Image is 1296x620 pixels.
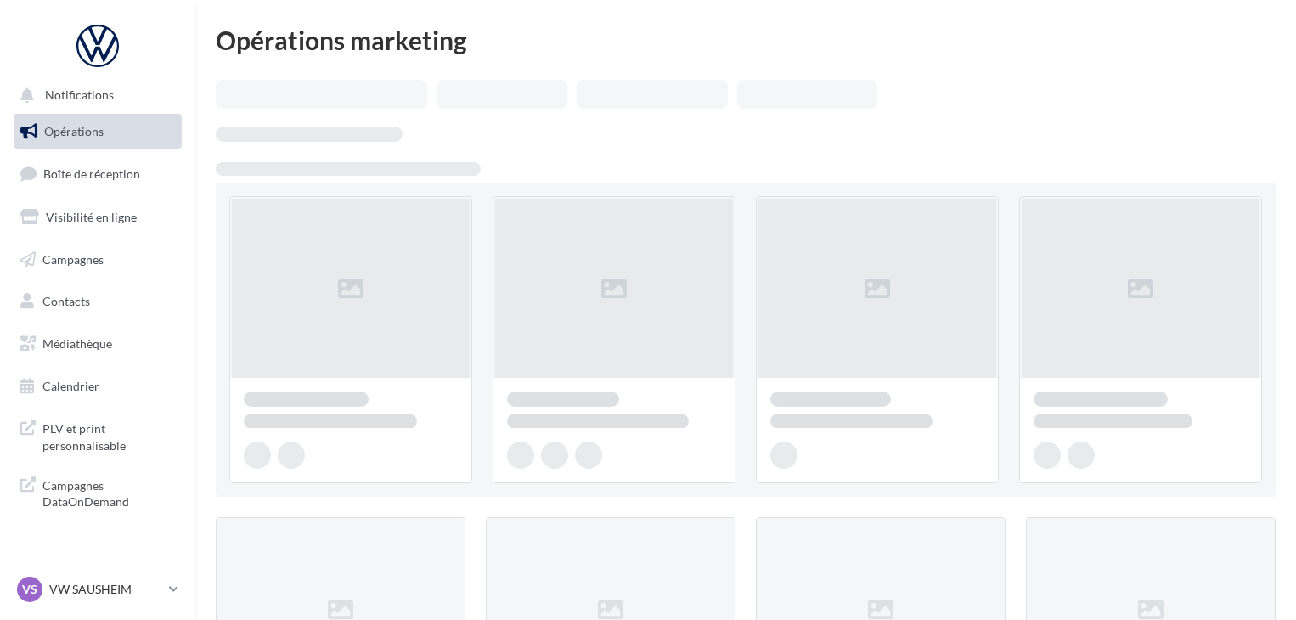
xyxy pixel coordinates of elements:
[42,474,175,510] span: Campagnes DataOnDemand
[216,27,1276,53] div: Opérations marketing
[10,467,185,517] a: Campagnes DataOnDemand
[10,410,185,460] a: PLV et print personnalisable
[14,573,182,606] a: VS VW SAUSHEIM
[10,114,185,149] a: Opérations
[22,581,37,598] span: VS
[42,251,104,266] span: Campagnes
[46,210,137,224] span: Visibilité en ligne
[42,294,90,308] span: Contacts
[42,336,112,351] span: Médiathèque
[10,242,185,278] a: Campagnes
[44,124,104,138] span: Opérations
[49,581,162,598] p: VW SAUSHEIM
[45,88,114,103] span: Notifications
[10,369,185,404] a: Calendrier
[43,166,140,181] span: Boîte de réception
[42,417,175,454] span: PLV et print personnalisable
[10,155,185,192] a: Boîte de réception
[10,200,185,235] a: Visibilité en ligne
[10,326,185,362] a: Médiathèque
[42,379,99,393] span: Calendrier
[10,284,185,319] a: Contacts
